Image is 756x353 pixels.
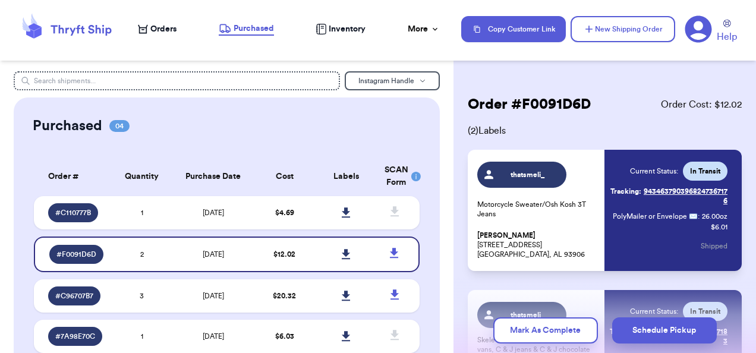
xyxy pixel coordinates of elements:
[141,209,143,216] span: 1
[461,16,566,42] button: Copy Customer Link
[254,157,316,196] th: Cost
[150,23,177,35] span: Orders
[316,23,366,35] a: Inventory
[203,209,224,216] span: [DATE]
[140,292,144,300] span: 3
[275,209,294,216] span: $ 4.69
[203,251,224,258] span: [DATE]
[275,333,294,340] span: $ 6.03
[55,291,93,301] span: # C96707B7
[55,332,95,341] span: # 7A98E70C
[607,182,727,210] a: Tracking:9434637903968247367176
[571,16,675,42] button: New Shipping Order
[711,222,727,232] p: $ 6.01
[273,251,295,258] span: $ 12.02
[499,170,556,179] span: thatsmeli_
[717,20,737,44] a: Help
[173,157,254,196] th: Purchase Date
[111,157,173,196] th: Quantity
[140,251,144,258] span: 2
[203,292,224,300] span: [DATE]
[408,23,440,35] div: More
[477,231,597,259] p: [STREET_ADDRESS] [GEOGRAPHIC_DATA], AL 93906
[468,124,742,138] span: ( 2 ) Labels
[468,95,591,114] h2: Order # F0091D6D
[141,333,143,340] span: 1
[234,23,274,34] span: Purchased
[690,166,720,176] span: In Transit
[717,30,737,44] span: Help
[477,200,597,219] p: Motorcycle Sweater/Osh Kosh 3T Jeans
[14,71,340,90] input: Search shipments...
[56,250,96,259] span: # F0091D6D
[138,23,177,35] a: Orders
[630,166,678,176] span: Current Status:
[610,187,641,196] span: Tracking:
[203,333,224,340] span: [DATE]
[698,212,700,221] span: :
[316,157,377,196] th: Labels
[329,23,366,35] span: Inventory
[477,231,535,240] span: [PERSON_NAME]
[690,307,720,316] span: In Transit
[55,208,91,218] span: # C110777B
[701,233,727,259] button: Shipped
[34,157,111,196] th: Order #
[661,97,742,112] span: Order Cost: $ 12.02
[273,292,296,300] span: $ 20.32
[702,212,727,221] span: 26.00 oz
[630,307,678,316] span: Current Status:
[612,317,717,343] button: Schedule Pickup
[33,116,102,135] h2: Purchased
[219,23,274,36] a: Purchased
[109,120,130,132] span: 04
[385,164,405,189] div: SCAN Form
[345,71,440,90] button: Instagram Handle
[493,317,598,343] button: Mark As Complete
[358,77,414,84] span: Instagram Handle
[613,213,698,220] span: PolyMailer or Envelope ✉️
